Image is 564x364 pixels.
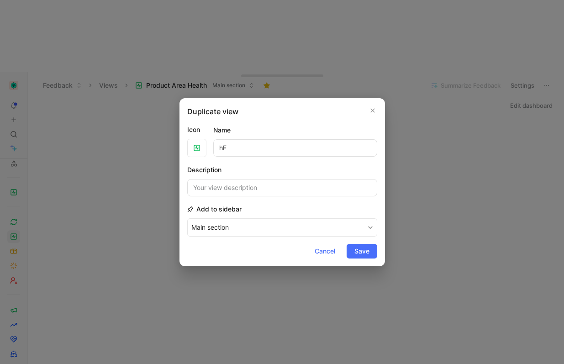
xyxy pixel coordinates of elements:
input: Your view name [213,139,377,157]
h2: Add to sidebar [187,204,242,215]
button: Main section [187,218,377,237]
input: Your view description [187,179,377,196]
h2: Description [187,164,221,175]
span: Cancel [315,246,335,257]
button: Save [347,244,377,258]
span: Save [354,246,369,257]
button: Cancel [307,244,343,258]
h2: Name [213,125,231,136]
h2: Duplicate view [187,106,238,117]
label: Icon [187,124,206,135]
